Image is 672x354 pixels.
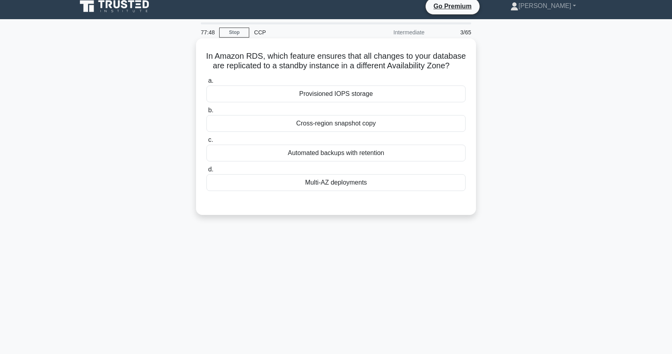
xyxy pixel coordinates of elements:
[429,1,476,11] a: Go Premium
[206,115,466,132] div: Cross-region snapshot copy
[208,107,213,113] span: b.
[196,24,219,40] div: 77:48
[206,86,466,102] div: Provisioned IOPS storage
[359,24,429,40] div: Intermediate
[208,166,213,173] span: d.
[429,24,476,40] div: 3/65
[208,77,213,84] span: a.
[208,136,213,143] span: c.
[206,51,466,71] h5: In Amazon RDS, which feature ensures that all changes to your database are replicated to a standb...
[219,28,249,38] a: Stop
[249,24,359,40] div: CCP
[206,145,466,161] div: Automated backups with retention
[206,174,466,191] div: Multi-AZ deployments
